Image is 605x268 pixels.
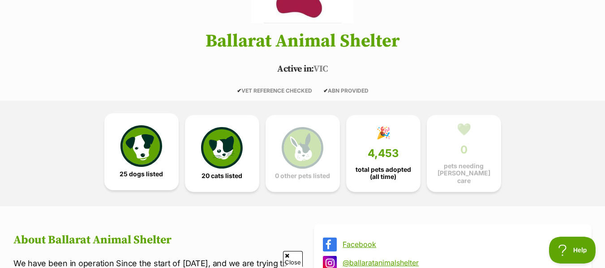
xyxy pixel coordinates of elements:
[282,127,323,168] img: bunny-icon-b786713a4a21a2fe6d13e954f4cb29d131f1b31f8a74b52ca2c6d2999bc34bbe.svg
[237,87,312,94] span: VET REFERENCE CHECKED
[427,115,501,192] a: 💚 0 pets needing [PERSON_NAME] care
[323,87,369,94] span: ABN PROVIDED
[376,126,390,140] div: 🎉
[202,172,242,179] span: 20 cats listed
[277,64,313,75] span: Active in:
[368,147,399,160] span: 4,453
[346,115,420,192] a: 🎉 4,453 total pets adopted (all time)
[275,172,330,179] span: 0 other pets listed
[201,127,242,168] img: cat-icon-068c71abf8fe30c970a85cd354bc8e23425d12f6e8612795f06af48be43a487a.svg
[283,251,303,267] span: Close
[120,170,163,178] span: 25 dogs listed
[434,162,493,184] span: pets needing [PERSON_NAME] care
[104,113,179,190] a: 25 dogs listed
[354,166,413,180] span: total pets adopted (all time)
[323,87,328,94] icon: ✔
[343,259,579,267] a: @ballaratanimalshelter
[185,115,259,192] a: 20 cats listed
[266,115,340,192] a: 0 other pets listed
[120,125,162,166] img: petrescue-icon-eee76f85a60ef55c4a1927667547b313a7c0e82042636edf73dce9c88f694885.svg
[343,240,579,248] a: Facebook
[460,144,468,156] span: 0
[237,87,241,94] icon: ✔
[549,237,596,264] iframe: Help Scout Beacon - Open
[13,234,291,247] h2: About Ballarat Animal Shelter
[457,123,471,136] div: 💚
